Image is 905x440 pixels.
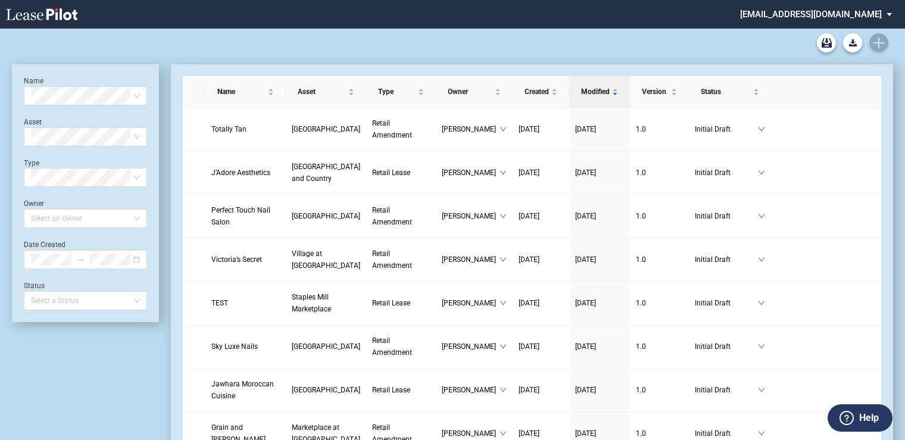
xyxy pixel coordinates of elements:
[372,249,412,270] span: Retail Amendment
[442,297,500,309] span: [PERSON_NAME]
[372,248,430,272] a: Retail Amendment
[636,341,683,352] a: 1.0
[695,254,758,266] span: Initial Draft
[575,297,624,309] a: [DATE]
[519,342,539,351] span: [DATE]
[636,210,683,222] a: 1.0
[636,386,646,394] span: 1 . 0
[500,343,507,350] span: down
[758,343,765,350] span: down
[24,282,45,290] label: Status
[372,167,430,179] a: Retail Lease
[76,255,85,264] span: swap-right
[636,255,646,264] span: 1 . 0
[636,168,646,177] span: 1 . 0
[758,299,765,307] span: down
[211,341,280,352] a: Sky Luxe Nails
[211,299,228,307] span: TEST
[569,76,630,108] th: Modified
[292,342,360,351] span: Pompano Citi Centre
[24,118,42,126] label: Asset
[519,125,539,133] span: [DATE]
[575,168,596,177] span: [DATE]
[292,212,360,220] span: Paradise Valley Plaza
[695,297,758,309] span: Initial Draft
[292,293,331,313] span: Staples Mill Marketplace
[636,167,683,179] a: 1.0
[442,123,500,135] span: [PERSON_NAME]
[211,342,258,351] span: Sky Luxe Nails
[575,427,624,439] a: [DATE]
[636,123,683,135] a: 1.0
[695,384,758,396] span: Initial Draft
[636,429,646,438] span: 1 . 0
[695,427,758,439] span: Initial Draft
[211,125,246,133] span: Totally Tan
[636,297,683,309] a: 1.0
[500,299,507,307] span: down
[442,384,500,396] span: [PERSON_NAME]
[642,86,669,98] span: Version
[372,168,410,177] span: Retail Lease
[211,204,280,228] a: Perfect Touch Nail Salon
[519,299,539,307] span: [DATE]
[24,77,43,85] label: Name
[292,341,360,352] a: [GEOGRAPHIC_DATA]
[211,378,280,402] a: Jawhara Moroccan Cuisine
[211,206,270,226] span: Perfect Touch Nail Salon
[211,168,270,177] span: J’Adore Aesthetics
[442,167,500,179] span: [PERSON_NAME]
[840,33,866,52] md-menu: Download Blank Form List
[701,86,751,98] span: Status
[372,335,430,358] a: Retail Amendment
[575,342,596,351] span: [DATE]
[695,210,758,222] span: Initial Draft
[636,342,646,351] span: 1 . 0
[298,86,346,98] span: Asset
[76,255,85,264] span: to
[575,212,596,220] span: [DATE]
[292,161,360,185] a: [GEOGRAPHIC_DATA] and Country
[24,199,44,208] label: Owner
[519,429,539,438] span: [DATE]
[575,384,624,396] a: [DATE]
[636,254,683,266] a: 1.0
[378,86,416,98] span: Type
[758,386,765,394] span: down
[695,123,758,135] span: Initial Draft
[372,119,412,139] span: Retail Amendment
[519,297,563,309] a: [DATE]
[372,204,430,228] a: Retail Amendment
[519,210,563,222] a: [DATE]
[828,404,892,432] button: Help
[372,336,412,357] span: Retail Amendment
[292,291,360,315] a: Staples Mill Marketplace
[366,76,436,108] th: Type
[843,33,862,52] button: Download Blank Form
[211,255,262,264] span: Victoria’s Secret
[292,210,360,222] a: [GEOGRAPHIC_DATA]
[519,123,563,135] a: [DATE]
[372,206,412,226] span: Retail Amendment
[519,386,539,394] span: [DATE]
[575,210,624,222] a: [DATE]
[211,297,280,309] a: TEST
[292,249,360,270] span: Village at Stone Oak
[630,76,689,108] th: Version
[575,254,624,266] a: [DATE]
[575,429,596,438] span: [DATE]
[211,123,280,135] a: Totally Tan
[292,386,360,394] span: Westgate Shopping Center
[500,126,507,133] span: down
[372,297,430,309] a: Retail Lease
[859,410,879,426] label: Help
[519,167,563,179] a: [DATE]
[636,299,646,307] span: 1 . 0
[442,341,500,352] span: [PERSON_NAME]
[636,427,683,439] a: 1.0
[372,386,410,394] span: Retail Lease
[575,341,624,352] a: [DATE]
[519,212,539,220] span: [DATE]
[575,255,596,264] span: [DATE]
[636,125,646,133] span: 1 . 0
